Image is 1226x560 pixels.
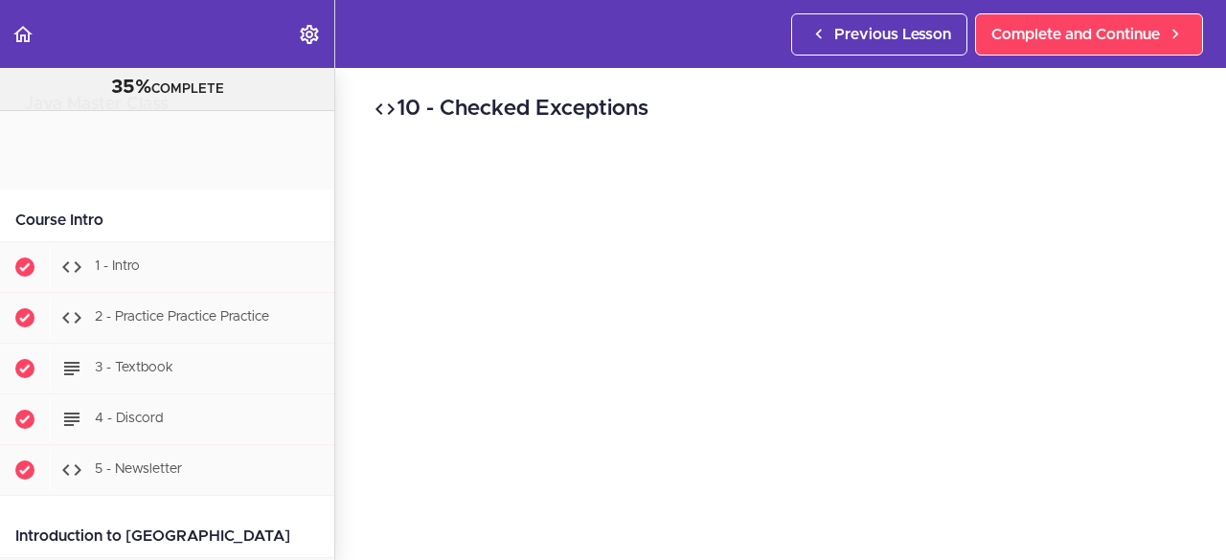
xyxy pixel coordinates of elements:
span: Complete and Continue [991,23,1160,46]
a: Complete and Continue [975,13,1203,56]
a: Previous Lesson [791,13,967,56]
span: 1 - Intro [95,259,140,273]
span: Previous Lesson [834,23,951,46]
svg: Settings Menu [298,23,321,46]
div: COMPLETE [24,76,310,101]
span: 4 - Discord [95,412,163,425]
span: 2 - Practice Practice Practice [95,310,269,324]
h2: 10 - Checked Exceptions [374,93,1188,125]
span: 3 - Textbook [95,361,173,374]
span: 5 - Newsletter [95,462,182,476]
svg: Back to course curriculum [11,23,34,46]
span: 35% [111,78,151,97]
